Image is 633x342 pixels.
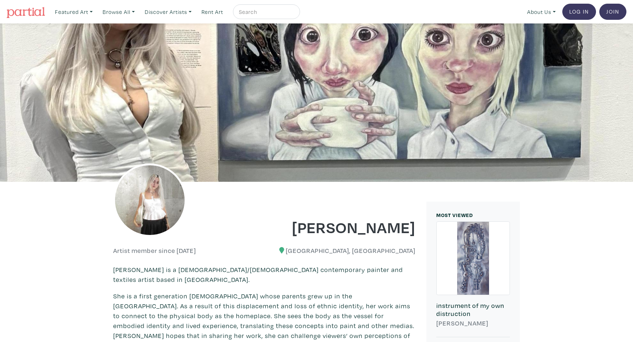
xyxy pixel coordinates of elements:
h6: Artist member since [DATE] [113,247,196,255]
a: Browse All [99,4,138,19]
h6: [PERSON_NAME] [436,319,510,327]
a: Log In [562,4,596,20]
a: Rent Art [198,4,226,19]
h6: [GEOGRAPHIC_DATA], [GEOGRAPHIC_DATA] [270,247,416,255]
small: MOST VIEWED [436,212,473,218]
a: Join [599,4,626,20]
a: Discover Artists [141,4,195,19]
a: Featured Art [52,4,96,19]
p: [PERSON_NAME] is a [DEMOGRAPHIC_DATA]/[DEMOGRAPHIC_DATA] contemporary painter and textiles artist... [113,265,415,284]
a: instrument of my own distruction [PERSON_NAME] [436,221,510,337]
h6: instrument of my own distruction [436,302,510,317]
img: phpThumb.php [113,163,186,237]
h1: [PERSON_NAME] [270,217,416,237]
a: About Us [524,4,559,19]
input: Search [238,7,293,16]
